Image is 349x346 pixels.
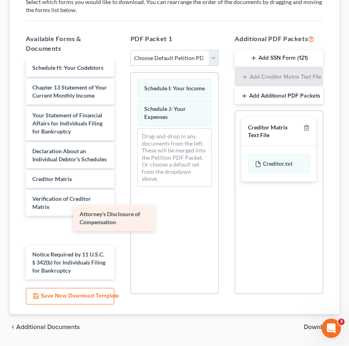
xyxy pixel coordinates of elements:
span: Chapter 13 Statement of Your Current Monthly Income [32,84,107,99]
h5: PDF Packet 1 [130,34,219,44]
button: Download chevron_right [304,324,339,330]
div: Creditor.txt [248,154,310,173]
span: 3 [338,319,345,325]
iframe: Intercom live chat [322,319,341,338]
button: Add Creditor Matrix Text File [235,68,323,86]
span: Declaration About an Individual Debtor's Schedules [32,148,107,163]
i: chevron_left [10,324,16,330]
button: Save New Download Template [26,288,114,305]
button: Add Additional PDF Packets [235,88,323,104]
button: Add SSN Form (121) [235,50,323,67]
h5: Available Forms & Documents [26,34,114,53]
h5: Additional PDF Packets [235,34,323,44]
span: Schedule I: Your Income [144,85,205,92]
span: Attorney's Disclosure of Compensation [80,211,140,225]
span: Verification of Creditor Matrix [32,195,91,210]
span: Schedule J: Your Expenses [144,105,186,120]
span: Download [304,324,333,330]
div: Drag-and-drop in any documents from the left. These will be merged into the Petition PDF Packet. ... [137,128,212,187]
span: Notice Required by 11 U.S.C. § 342(b) for Individuals Filing for Bankruptcy [32,251,105,274]
span: Your Statement of Financial Affairs for Individuals Filing for Bankruptcy [32,112,103,135]
span: Additional Documents [16,324,80,330]
span: Creditor Matrix [32,175,72,182]
div: Creditor Matrix Text File [248,124,300,139]
span: Schedule H: Your Codebtors [32,64,103,71]
a: chevron_left Additional Documents [10,324,80,330]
